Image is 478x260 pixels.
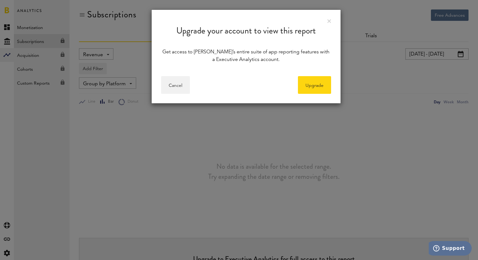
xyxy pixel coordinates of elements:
div: Upgrade your account to view this report [152,10,341,42]
div: Get access to [PERSON_NAME]’s entire suite of app reporting features with a Executive Analytics a... [161,48,331,63]
iframe: Opens a widget where you can find more information [429,241,472,257]
a: Upgrade [298,76,331,94]
button: Cancel [161,76,190,94]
